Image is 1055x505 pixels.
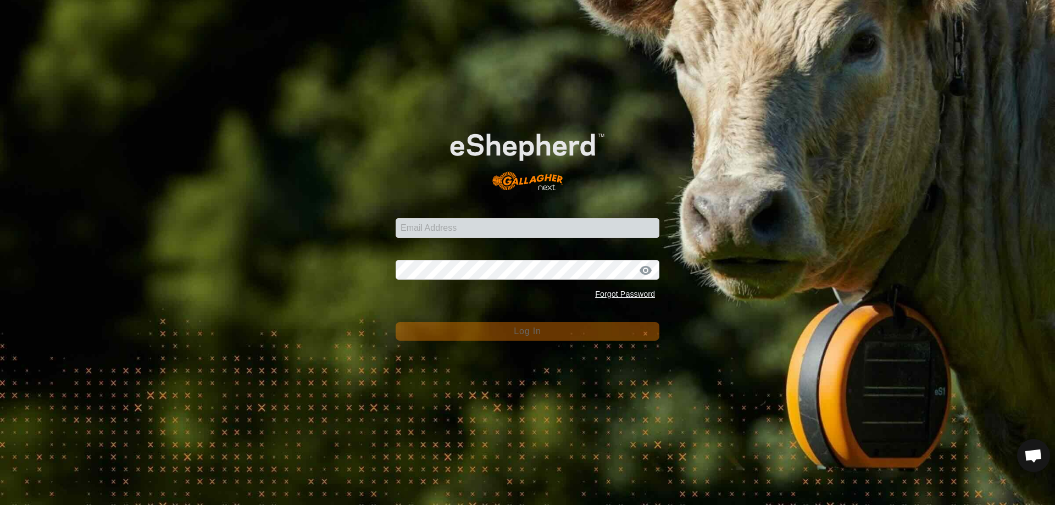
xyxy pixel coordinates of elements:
div: Open chat [1017,439,1050,472]
button: Log In [396,322,659,341]
img: E-shepherd Logo [422,112,633,202]
input: Email Address [396,218,659,238]
a: Forgot Password [595,290,655,298]
span: Log In [514,326,541,336]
